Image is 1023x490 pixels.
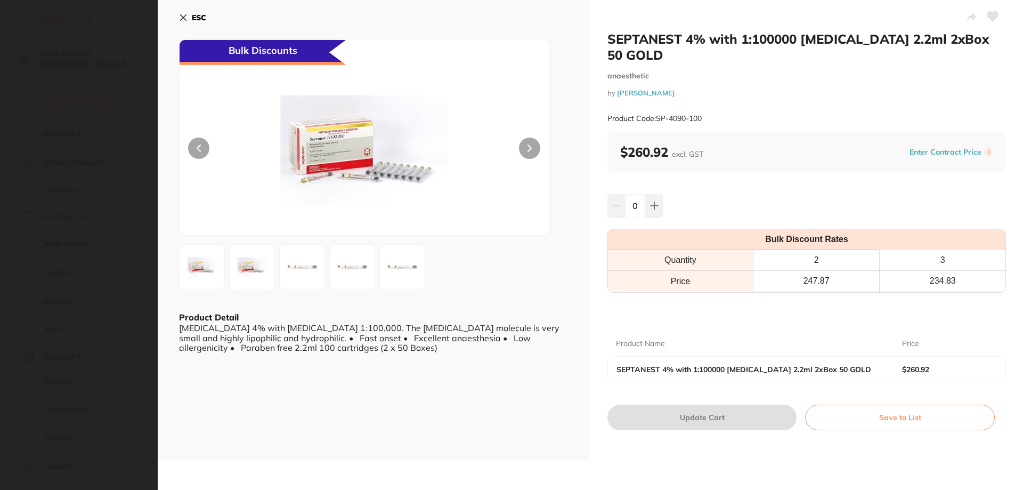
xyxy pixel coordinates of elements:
[333,248,371,286] img: MTAwXzQuanBn
[233,248,271,286] img: MTAwXzIuanBn
[608,250,753,271] th: Quantity
[607,71,1006,81] small: anaesthetic
[616,365,873,374] b: SEPTANEST 4% with 1:100000 [MEDICAL_DATA] 2.2ml 2xBox 50 GOLD
[183,248,221,286] img: MTAwLmpwZw
[672,149,703,159] span: excl. GST
[608,229,1005,250] th: Bulk Discount Rates
[880,271,1005,292] th: 234.83
[753,271,880,292] th: 247.87
[906,147,985,157] button: Enter Contract Price
[607,114,702,123] small: Product Code: SP-4090-100
[902,365,988,374] b: $260.92
[179,312,239,323] b: Product Detail
[753,250,880,271] th: 2
[805,405,995,430] button: Save to List
[283,248,321,286] img: MTAwXzMuanBn
[985,148,993,156] label: i
[179,323,569,352] div: [MEDICAL_DATA] 4% with [MEDICAL_DATA] 1:100,000. The [MEDICAL_DATA] molecule is very small and hi...
[180,40,346,65] div: Bulk Discounts
[620,144,703,160] b: $260.92
[192,13,206,22] b: ESC
[902,339,919,349] p: Price
[608,271,753,292] td: Price
[607,31,1006,63] h2: SEPTANEST 4% with 1:100000 [MEDICAL_DATA] 2.2ml 2xBox 50 GOLD
[383,248,421,286] img: MTAwXzUuanBn
[617,89,675,97] a: [PERSON_NAME]
[607,405,797,430] button: Update Cart
[607,89,1006,97] small: by
[179,9,206,27] button: ESC
[880,250,1005,271] th: 3
[616,339,665,349] p: Product Name
[254,67,475,235] img: MTAwLmpwZw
